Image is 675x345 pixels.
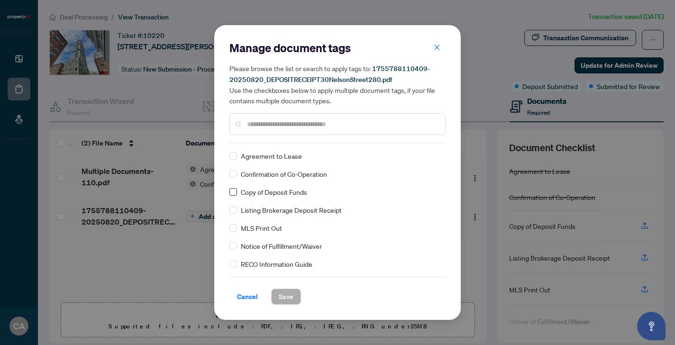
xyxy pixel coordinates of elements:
[241,241,322,251] span: Notice of Fulfillment/Waiver
[271,289,301,305] button: Save
[434,44,440,51] span: close
[241,187,307,197] span: Copy of Deposit Funds
[237,289,258,304] span: Cancel
[241,223,282,233] span: MLS Print Out
[241,205,342,215] span: Listing Brokerage Deposit Receipt
[229,63,446,106] h5: Please browse the list or search to apply tags to: Use the checkboxes below to apply multiple doc...
[637,312,666,340] button: Open asap
[229,40,446,55] h2: Manage document tags
[241,169,327,179] span: Confirmation of Co-Operation
[241,259,312,269] span: RECO Information Guide
[241,151,302,161] span: Agreement to Lease
[229,289,265,305] button: Cancel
